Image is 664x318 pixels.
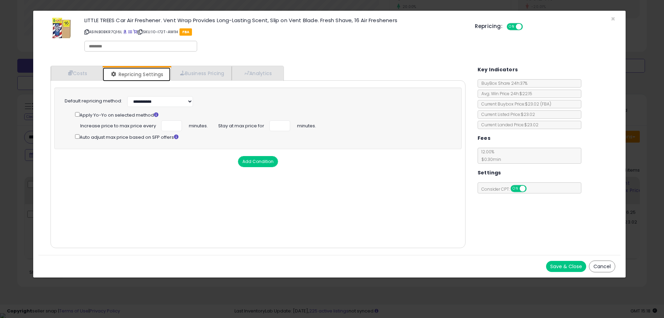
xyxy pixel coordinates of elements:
span: Current Landed Price: $23.02 [478,122,538,128]
span: ( FBA ) [540,101,551,107]
span: BuyBox Share 24h: 37% [478,80,527,86]
span: OFF [525,186,536,192]
h5: Repricing: [475,24,502,29]
span: × [611,14,615,24]
button: Save & Close [546,261,586,272]
span: ON [507,24,516,30]
a: All offer listings [128,29,132,35]
a: Costs [51,66,103,80]
button: Cancel [589,261,615,272]
div: Auto adjust max price based on SFP offers [75,133,450,141]
span: $23.02 [525,101,551,107]
h5: Fees [478,134,491,143]
span: FBA [179,28,192,36]
a: Business Pricing [171,66,232,80]
span: Avg. Win Price 24h: $22.15 [478,91,532,97]
a: BuyBox page [123,29,127,35]
span: $0.30 min [478,156,501,162]
span: minutes. [297,120,316,129]
button: Add Condition [238,156,278,167]
div: Apply Yo-Yo on selected method [75,111,450,119]
span: Increase price to max price every [80,120,156,129]
span: Consider CPT: [478,186,536,192]
p: ASIN: B0BKR7Q16L | SKU: 10-I72T-AW1H [84,26,464,37]
span: ON [511,186,520,192]
span: minutes. [189,120,208,129]
span: Current Listed Price: $23.02 [478,111,535,117]
h5: Key Indicators [478,65,518,74]
a: Your listing only [133,29,137,35]
span: Stay at max price for [218,120,264,129]
h3: LITTLE TREES Car Air Freshener. Vent Wrap Provides Long-Lasting Scent, Slip on Vent Blade. Fresh ... [84,18,464,23]
h5: Settings [478,169,501,177]
a: Repricing Settings [103,67,170,81]
label: Default repricing method: [65,98,122,105]
img: 51YsKok9RmL._SL60_.jpg [51,18,72,38]
span: 12.00 % [478,149,501,162]
span: Current Buybox Price: [478,101,551,107]
a: Analytics [232,66,283,80]
span: OFF [522,24,533,30]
